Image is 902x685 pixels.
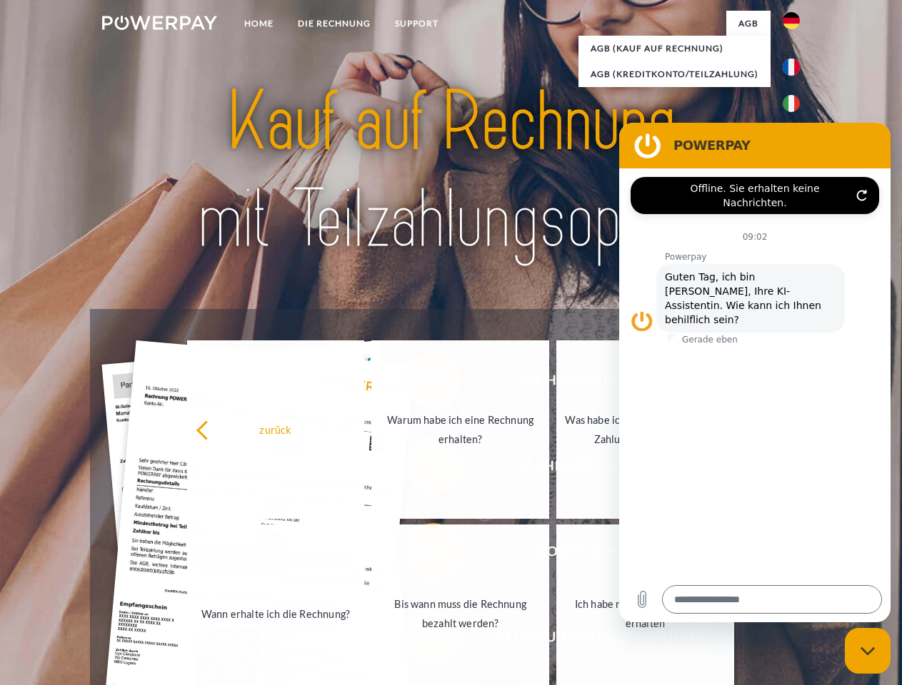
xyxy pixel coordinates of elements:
[565,594,726,633] div: Ich habe nur eine Teillieferung erhalten
[619,123,891,622] iframe: Messaging-Fenster
[556,340,734,519] a: Was habe ich noch offen, ist meine Zahlung eingegangen?
[286,11,383,36] a: DIE RECHNUNG
[565,410,726,449] div: Was habe ich noch offen, ist meine Zahlung eingegangen?
[196,604,356,623] div: Wann erhalte ich die Rechnung?
[196,420,356,439] div: zurück
[380,410,541,449] div: Warum habe ich eine Rechnung erhalten?
[383,11,451,36] a: SUPPORT
[380,594,541,633] div: Bis wann muss die Rechnung bezahlt werden?
[783,12,800,29] img: de
[232,11,286,36] a: Home
[783,95,800,112] img: it
[845,628,891,674] iframe: Schaltfläche zum Öffnen des Messaging-Fensters; Konversation läuft
[783,59,800,76] img: fr
[102,16,217,30] img: logo-powerpay-white.svg
[578,61,771,87] a: AGB (Kreditkonto/Teilzahlung)
[726,11,771,36] a: agb
[136,68,766,273] img: title-powerpay_de.svg
[578,36,771,61] a: AGB (Kauf auf Rechnung)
